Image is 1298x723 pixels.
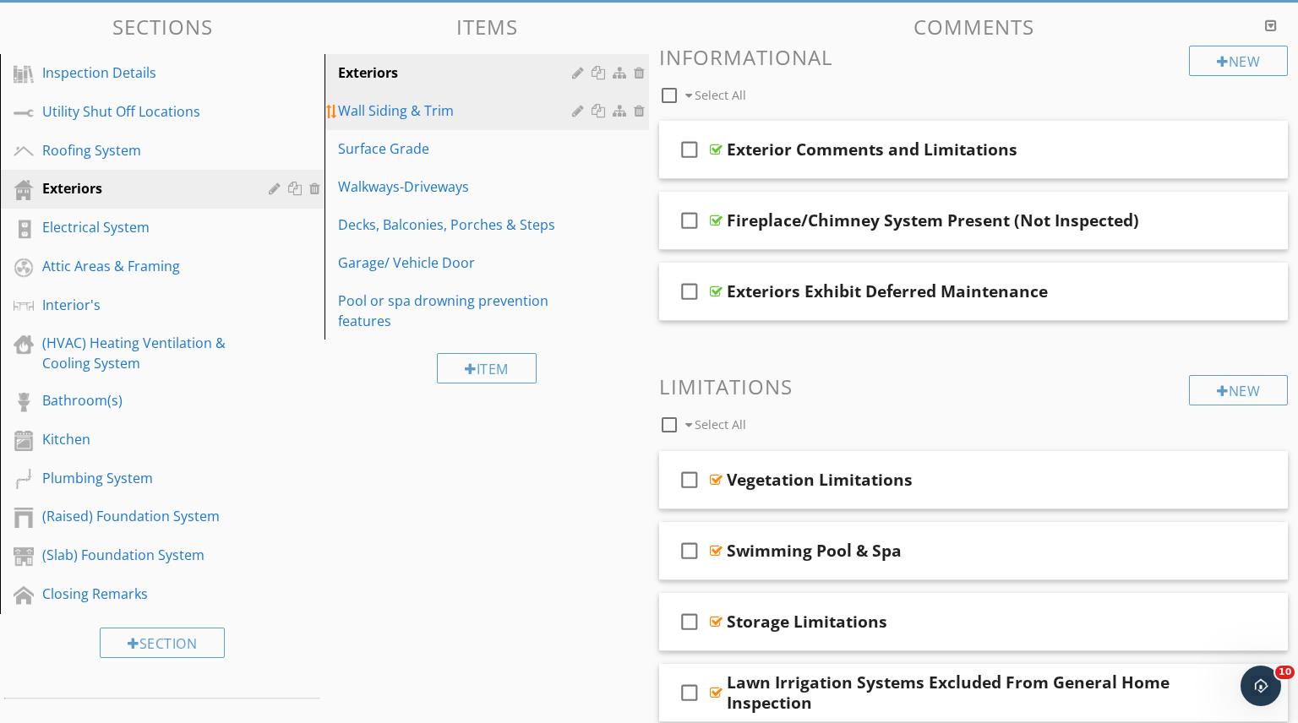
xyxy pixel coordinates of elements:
div: (Raised) Foundation System [42,506,244,526]
i: check_box_outline_blank [676,129,703,170]
h3: Items [324,15,649,38]
div: Item [437,353,537,383]
i: check_box_outline_blank [676,601,703,642]
div: Interior's [42,295,244,315]
i: check_box_outline_blank [676,200,703,241]
div: Storage Limitations [727,612,887,632]
div: (HVAC) Heating Ventilation & Cooling System [42,333,244,373]
div: Plumbing System [42,468,244,488]
div: Surface Grade [338,139,577,159]
iframe: Intercom live chat [1241,666,1281,706]
div: Decks, Balconies, Porches & Steps [338,215,577,235]
div: Fireplace/Chimney System Present (Not Inspected) [727,210,1139,231]
h3: Limitations [659,375,1288,398]
div: Inspection Details [42,63,244,83]
div: Exteriors [42,178,244,198]
span: 10 [1275,666,1295,679]
div: Attic Areas & Framing [42,256,244,276]
div: Pool or spa drowning prevention features [338,291,577,331]
i: check_box_outline_blank [676,530,703,571]
div: Closing Remarks [42,584,244,604]
span: Select All [695,416,746,432]
h3: Informational [659,46,1288,68]
div: Bathroom(s) [42,390,244,410]
div: Utility Shut Off Locations [42,101,244,122]
div: Exteriors Exhibit Deferred Maintenance [727,281,1048,302]
div: Lawn Irrigation Systems Excluded From General Home Inspection [727,672,1173,713]
div: New [1189,375,1288,405]
span: Select All [695,87,746,103]
div: Wall Siding & Trim [338,101,577,121]
div: Section [100,628,225,658]
h3: Comments [659,15,1288,38]
div: New [1189,46,1288,76]
div: Walkways-Driveways [338,177,577,197]
div: Kitchen [42,429,244,449]
i: check_box_outline_blank [676,271,703,312]
div: Electrical System [42,217,244,237]
i: check_box_outline_blank [676,459,703,500]
div: Exteriors [338,63,577,83]
div: (Slab) Foundation System [42,545,244,565]
div: Vegetation Limitations [727,470,913,490]
div: Garage/ Vehicle Door [338,253,577,273]
div: Roofing System [42,140,244,160]
i: check_box_outline_blank [676,672,703,713]
div: Swimming Pool & Spa [727,541,902,561]
div: Exterior Comments and Limitations [727,139,1017,160]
